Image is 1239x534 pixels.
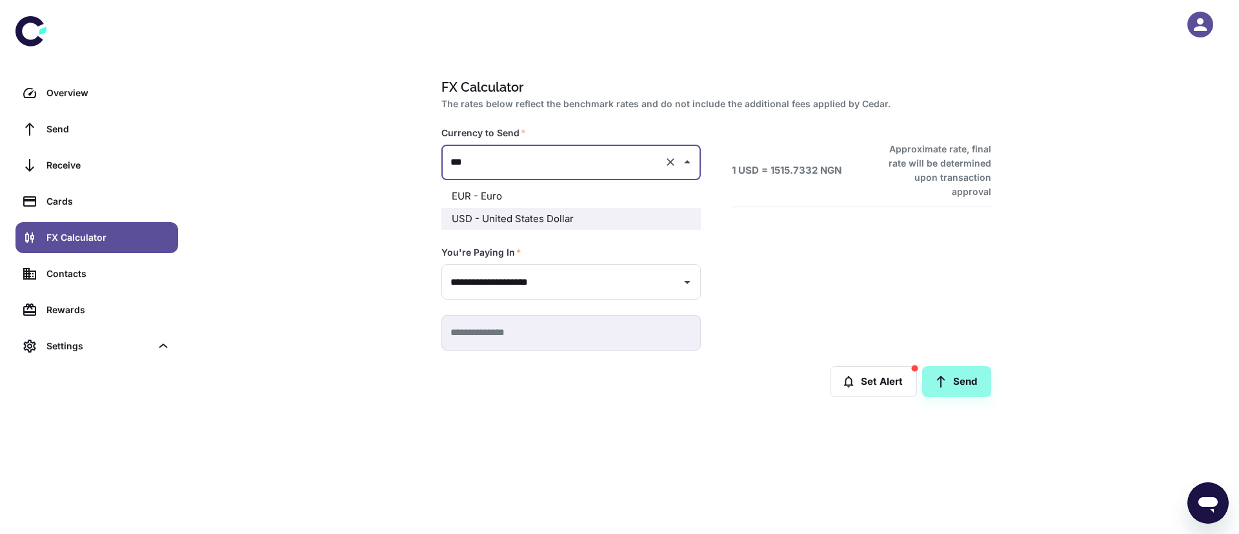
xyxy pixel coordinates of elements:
button: Close [678,153,696,171]
div: Contacts [46,267,170,281]
button: Clear [661,153,680,171]
a: Rewards [15,294,178,325]
iframe: Button to launch messaging window [1187,482,1229,524]
h6: 1 USD = 1515.7332 NGN [732,163,841,178]
li: EUR - Euro [441,185,701,208]
li: USD - United States Dollar [441,208,701,231]
div: Send [46,122,170,136]
div: Receive [46,158,170,172]
div: Settings [46,339,151,353]
div: Rewards [46,303,170,317]
a: FX Calculator [15,222,178,253]
a: Cards [15,186,178,217]
div: Cards [46,194,170,209]
a: Send [922,366,991,397]
label: Currency to Send [441,127,526,139]
button: Set Alert [830,366,917,397]
button: Open [678,273,696,291]
h1: FX Calculator [441,77,986,97]
a: Contacts [15,258,178,289]
a: Receive [15,150,178,181]
div: Overview [46,86,170,100]
div: Settings [15,331,178,362]
div: FX Calculator [46,231,170,245]
a: Send [15,114,178,145]
h6: Approximate rate, final rate will be determined upon transaction approval [874,142,991,199]
label: You're Paying In [441,246,521,259]
a: Overview [15,77,178,108]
